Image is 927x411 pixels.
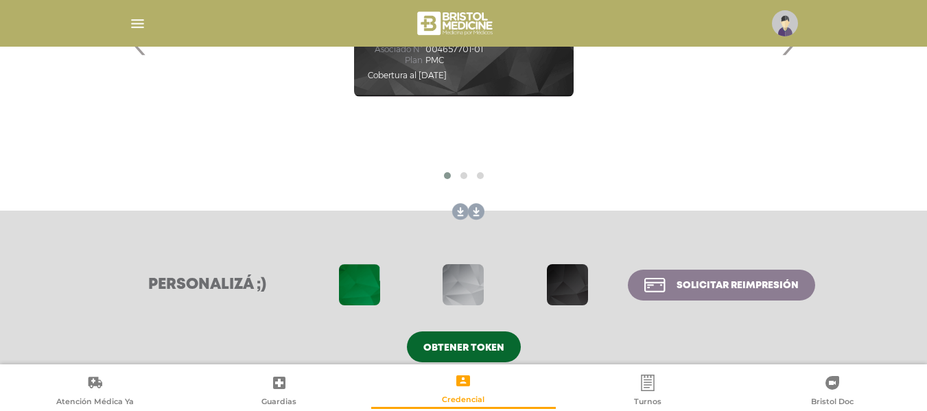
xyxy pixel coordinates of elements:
[556,374,740,409] a: Turnos
[415,7,497,40] img: bristol-medicine-blanco.png
[371,372,556,407] a: Credencial
[772,10,798,36] img: profile-placeholder.svg
[113,276,303,294] h3: Personalizá ;)
[56,397,134,409] span: Atención Médica Ya
[628,270,814,301] a: Solicitar reimpresión
[3,374,187,409] a: Atención Médica Ya
[368,56,423,65] span: Plan
[425,56,444,65] span: PMC
[442,395,484,407] span: Credencial
[261,397,296,409] span: Guardias
[407,331,521,362] a: Obtener token
[129,15,146,32] img: Cober_menu-lines-white.svg
[368,45,423,54] span: Asociado N°
[677,281,799,290] span: Solicitar reimpresión
[368,70,447,80] span: Cobertura al [DATE]
[187,374,372,409] a: Guardias
[423,343,504,353] span: Obtener token
[124,1,150,75] span: Previous
[425,45,483,54] span: 004657701-01
[777,1,804,75] span: Next
[740,374,924,409] a: Bristol Doc
[634,397,661,409] span: Turnos
[811,397,854,409] span: Bristol Doc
